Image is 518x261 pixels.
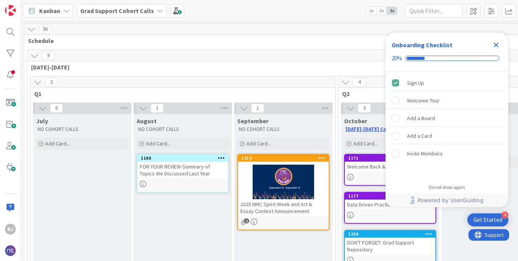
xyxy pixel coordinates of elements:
[389,193,505,207] a: Powered by UserGuiding
[238,155,329,216] div: 12142025 NMC Spirit Week and Art & Essay Contest Announcement
[151,104,164,113] span: 1
[407,131,432,140] div: Add a Card
[242,155,329,161] div: 1214
[244,218,249,223] span: 2
[407,149,443,158] div: Invite Members
[376,7,387,15] span: 2x
[467,213,508,226] div: Open Get Started checklist, remaining modules: 4
[353,140,378,147] span: Add Card...
[247,140,271,147] span: Add Card...
[34,90,326,97] span: Q1
[345,162,435,172] div: Welcome Back & Key Updates
[237,154,329,230] a: 12142025 NMC Spirit Week and Art & Essay Contest Announcement
[45,78,58,87] span: 2
[39,25,52,34] span: 56
[141,155,228,161] div: 1160
[38,126,127,132] p: NO COHORT CALLS
[45,140,70,147] span: Add Card...
[407,114,435,123] div: Add a Board
[137,154,229,193] a: 1160FOR YOUR REVIEW-Summary of Topics We Discussed Last Year
[344,192,436,224] a: 1177Data Driven Practices?
[389,110,505,127] div: Add a Board is incomplete.
[137,162,228,178] div: FOR YOUR REVIEW-Summary of Topics We Discussed Last Year
[345,200,435,210] div: Data Driven Practices?
[389,74,505,91] div: Sign Up is complete.
[490,39,502,51] div: Close Checklist
[5,245,16,256] img: avatar
[345,238,435,254] div: DON'T FORGET: Grad Support Repository
[238,155,329,162] div: 1214
[407,78,424,88] div: Sign Up
[358,104,371,113] span: 3
[39,6,60,15] span: Kanban
[345,155,435,162] div: 1171
[407,96,440,105] div: Welcome Tour
[389,92,505,109] div: Welcome Tour is incomplete.
[345,155,435,172] div: 1171Welcome Back & Key Updates
[386,71,508,179] div: Checklist items
[237,117,268,125] span: September
[387,7,397,15] span: 3x
[238,199,329,216] div: 2025 NMC Spirit Week and Art & Essay Contest Announcement
[239,126,328,132] p: NO COHORT CALLS
[348,155,435,161] div: 1171
[417,196,483,205] span: Powered by UserGuiding
[345,231,435,238] div: 1239
[348,193,435,199] div: 1177
[344,117,367,125] span: October
[16,1,35,10] span: Support
[392,55,502,62] div: Checklist progress: 20%
[137,155,228,162] div: 1160
[345,231,435,254] div: 1239DON'T FORGET: Grad Support Repository
[389,145,505,162] div: Invite Members is incomplete.
[80,7,154,15] b: Grad Support Cohort Calls
[345,193,435,210] div: 1177Data Driven Practices?
[386,193,508,207] div: Footer
[344,154,436,186] a: 1171Welcome Back & Key Updates
[36,117,48,125] span: July
[353,78,366,87] span: 4
[501,211,508,218] div: 4
[138,126,227,132] p: NO COHORT CALLS
[42,51,55,60] span: 9
[137,155,228,178] div: 1160FOR YOUR REVIEW-Summary of Topics We Discussed Last Year
[251,104,264,113] span: 1
[137,117,157,125] span: August
[345,193,435,200] div: 1177
[366,7,376,15] span: 1x
[392,55,402,62] div: 20%
[5,5,16,16] img: Visit kanbanzone.com
[405,4,463,18] input: Quick Filter...
[473,216,502,224] div: Get Started
[346,126,431,132] a: [DATE]-[DATE] Cohort Call Schedule
[386,33,508,207] div: Checklist Container
[146,140,170,147] span: Add Card...
[5,224,16,235] div: RJ
[348,231,435,237] div: 1239
[50,104,63,113] span: 0
[392,40,452,50] div: Onboarding Checklist
[429,184,465,190] div: Do not show again
[389,127,505,144] div: Add a Card is incomplete.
